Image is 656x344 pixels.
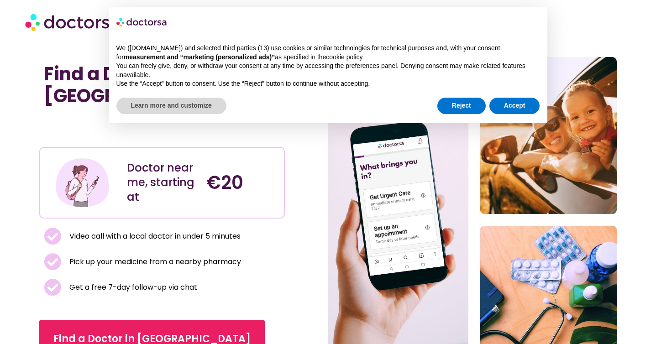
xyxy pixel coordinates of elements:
a: cookie policy [326,53,362,61]
h1: Find a Doctor Near Me in [GEOGRAPHIC_DATA] [44,63,280,107]
iframe: Customer reviews powered by Trustpilot [44,116,181,127]
iframe: Customer reviews powered by Trustpilot [44,127,280,138]
button: Learn more and customize [116,98,226,114]
h4: €20 [206,172,277,193]
p: We ([DOMAIN_NAME]) and selected third parties (13) use cookies or similar technologies for techni... [116,44,540,62]
button: Accept [489,98,540,114]
img: Illustration depicting a young woman in a casual outfit, engaged with her smartphone. She has a p... [54,155,111,211]
p: Use the “Accept” button to consent. Use the “Reject” button to continue without accepting. [116,79,540,89]
span: Get a free 7-day follow-up via chat [67,281,197,294]
img: logo [116,15,168,29]
span: Video call with a local doctor in under 5 minutes [67,230,241,243]
div: Doctor near me, starting at [127,161,197,204]
strong: measurement and “marketing (personalized ads)” [124,53,275,61]
button: Reject [437,98,486,114]
p: You can freely give, deny, or withdraw your consent at any time by accessing the preferences pane... [116,62,540,79]
span: Pick up your medicine from a nearby pharmacy [67,255,241,268]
